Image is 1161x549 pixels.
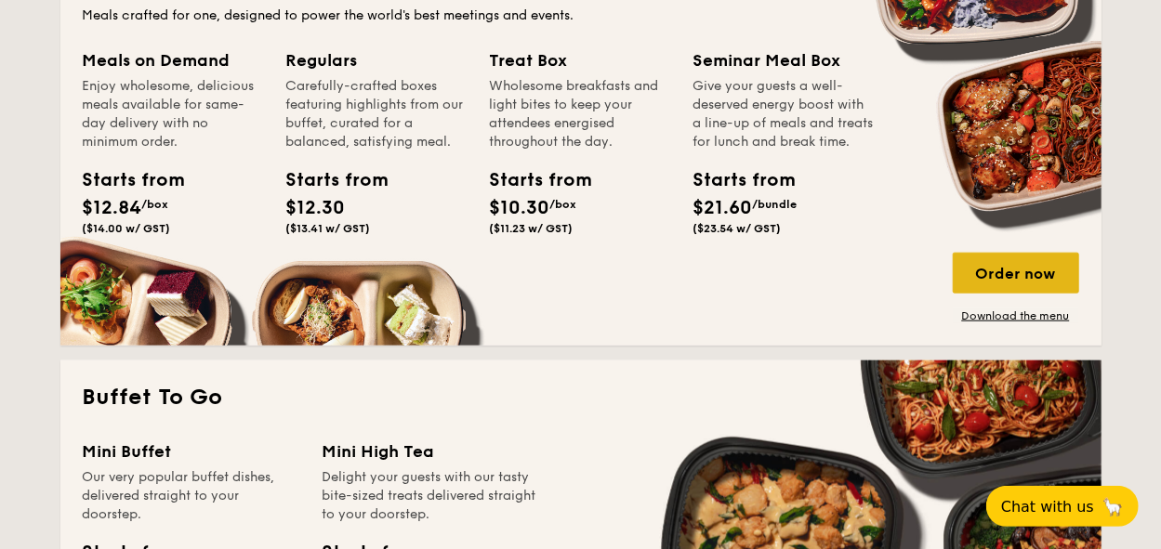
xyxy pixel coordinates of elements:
[286,197,346,219] span: $12.30
[286,47,468,73] div: Regulars
[83,222,171,235] span: ($14.00 w/ GST)
[953,253,1079,294] div: Order now
[693,222,782,235] span: ($23.54 w/ GST)
[83,383,1079,412] h2: Buffet To Go
[323,468,540,524] div: Delight your guests with our tasty bite-sized treats delivered straight to your doorstep.
[490,166,574,194] div: Starts from
[83,438,300,464] div: Mini Buffet
[693,166,777,194] div: Starts from
[693,47,875,73] div: Seminar Meal Box
[142,198,169,211] span: /box
[550,198,577,211] span: /box
[490,77,671,151] div: Wholesome breakfasts and light bites to keep your attendees energised throughout the day.
[490,222,574,235] span: ($11.23 w/ GST)
[83,468,300,524] div: Our very popular buffet dishes, delivered straight to your doorstep.
[83,47,264,73] div: Meals on Demand
[83,7,1079,25] div: Meals crafted for one, designed to power the world's best meetings and events.
[286,77,468,151] div: Carefully-crafted boxes featuring highlights from our buffet, curated for a balanced, satisfying ...
[490,47,671,73] div: Treat Box
[1102,496,1124,517] span: 🦙
[286,166,370,194] div: Starts from
[286,222,371,235] span: ($13.41 w/ GST)
[693,77,875,151] div: Give your guests a well-deserved energy boost with a line-up of meals and treats for lunch and br...
[490,197,550,219] span: $10.30
[986,486,1139,527] button: Chat with us🦙
[1001,498,1094,516] span: Chat with us
[83,77,264,151] div: Enjoy wholesome, delicious meals available for same-day delivery with no minimum order.
[323,438,540,464] div: Mini High Tea
[83,197,142,219] span: $12.84
[753,198,798,211] span: /bundle
[83,166,166,194] div: Starts from
[953,308,1079,323] a: Download the menu
[693,197,753,219] span: $21.60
